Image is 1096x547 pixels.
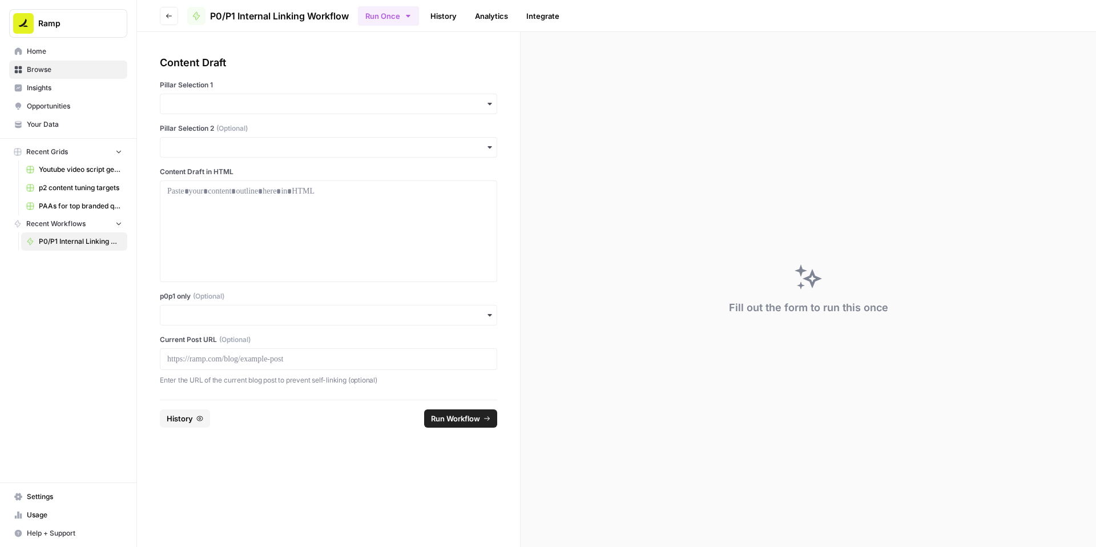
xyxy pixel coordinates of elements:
a: Home [9,42,127,61]
span: (Optional) [219,335,251,345]
a: Browse [9,61,127,79]
span: Settings [27,492,122,502]
span: Recent Workflows [26,219,86,229]
span: (Optional) [216,123,248,134]
a: Analytics [468,7,515,25]
button: Run Once [358,6,419,26]
button: Help + Support [9,524,127,542]
span: PAAs for top branded queries from GSC [39,201,122,211]
p: Enter the URL of the current blog post to prevent self-linking (optional) [160,375,497,386]
span: Usage [27,510,122,520]
button: Run Workflow [424,409,497,428]
button: History [160,409,210,428]
span: Insights [27,83,122,93]
span: P0/P1 Internal Linking Workflow [39,236,122,247]
a: Your Data [9,115,127,134]
button: Recent Workflows [9,215,127,232]
a: Opportunities [9,97,127,115]
span: Opportunities [27,101,122,111]
a: p2 content tuning targets [21,179,127,197]
span: Home [27,46,122,57]
label: Current Post URL [160,335,497,345]
button: Recent Grids [9,143,127,160]
a: P0/P1 Internal Linking Workflow [187,7,349,25]
label: p0p1 only [160,291,497,301]
span: Youtube video script generator [39,164,122,175]
a: Youtube video script generator [21,160,127,179]
span: p2 content tuning targets [39,183,122,193]
span: Recent Grids [26,147,68,157]
span: Run Workflow [431,413,480,424]
span: Browse [27,65,122,75]
span: Ramp [38,18,107,29]
span: (Optional) [193,291,224,301]
div: Content Draft [160,55,497,71]
a: History [424,7,464,25]
span: Your Data [27,119,122,130]
a: Integrate [519,7,566,25]
label: Content Draft in HTML [160,167,497,177]
div: Fill out the form to run this once [729,300,888,316]
img: Ramp Logo [13,13,34,34]
span: History [167,413,193,424]
a: P0/P1 Internal Linking Workflow [21,232,127,251]
label: Pillar Selection 1 [160,80,497,90]
button: Workspace: Ramp [9,9,127,38]
a: Insights [9,79,127,97]
label: Pillar Selection 2 [160,123,497,134]
span: Help + Support [27,528,122,538]
a: PAAs for top branded queries from GSC [21,197,127,215]
span: P0/P1 Internal Linking Workflow [210,9,349,23]
a: Usage [9,506,127,524]
a: Settings [9,488,127,506]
